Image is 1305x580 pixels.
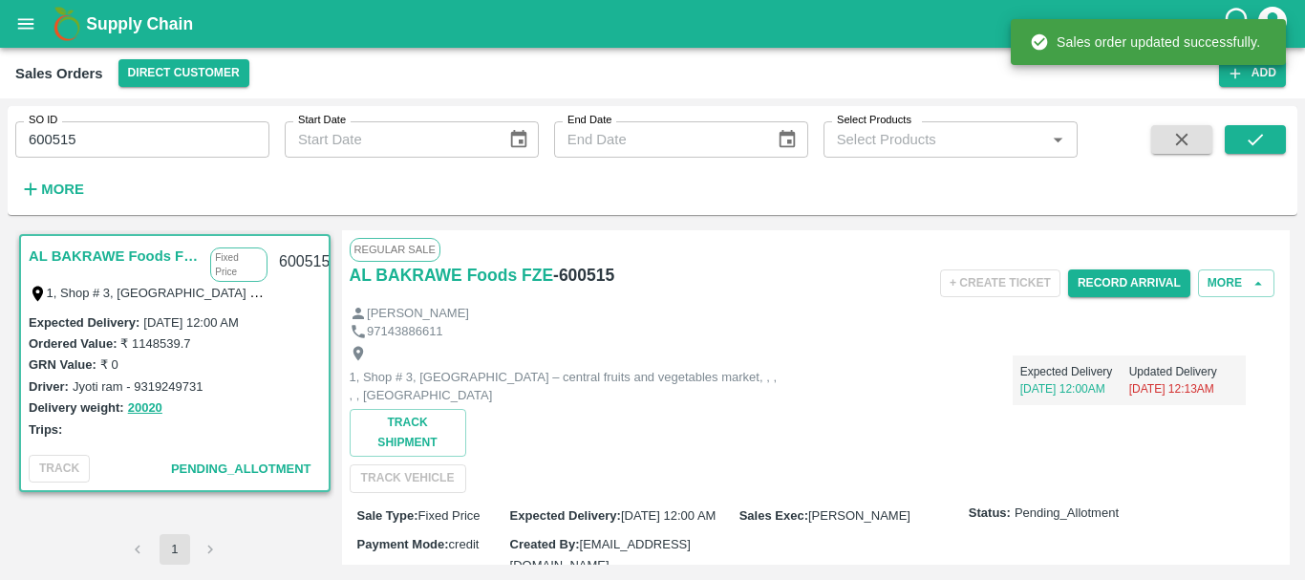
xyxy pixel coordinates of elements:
[100,357,118,372] label: ₹ 0
[350,262,554,289] a: AL BAKRAWE Foods FZE
[837,113,911,128] label: Select Products
[350,409,466,457] button: Track Shipment
[1222,7,1255,41] div: customer-support
[171,462,311,476] span: Pending_Allotment
[510,537,691,572] span: [EMAIL_ADDRESS][DOMAIN_NAME]
[621,508,716,523] span: [DATE] 12:00 AM
[29,379,69,394] label: Driver:
[29,244,201,269] a: AL BAKRAWE Foods FZE
[29,336,117,351] label: Ordered Value:
[15,121,269,158] input: Enter SO ID
[510,508,621,523] label: Expected Delivery :
[160,534,190,565] button: page 1
[15,173,89,205] button: More
[15,61,103,86] div: Sales Orders
[567,113,611,128] label: End Date
[1129,363,1238,380] p: Updated Delivery
[29,357,96,372] label: GRN Value:
[367,305,469,323] p: [PERSON_NAME]
[1020,380,1129,397] p: [DATE] 12:00AM
[357,537,449,551] label: Payment Mode :
[501,121,537,158] button: Choose date
[29,113,57,128] label: SO ID
[118,59,249,87] button: Select DC
[739,508,808,523] label: Sales Exec :
[86,11,1222,37] a: Supply Chain
[210,247,267,282] p: Fixed Price
[1255,4,1290,44] div: account of current user
[1045,127,1070,152] button: Open
[554,121,762,158] input: End Date
[510,537,580,551] label: Created By :
[120,336,190,351] label: ₹ 1148539.7
[285,121,493,158] input: Start Date
[350,369,780,404] p: 1, Shop # 3, [GEOGRAPHIC_DATA] – central fruits and vegetables market, , , , , [GEOGRAPHIC_DATA]
[29,315,139,330] label: Expected Delivery :
[1020,363,1129,380] p: Expected Delivery
[4,2,48,46] button: open drawer
[29,422,62,437] label: Trips:
[298,113,346,128] label: Start Date
[73,379,203,394] label: Jyoti ram - 9319249731
[1068,269,1190,297] button: Record Arrival
[808,508,910,523] span: [PERSON_NAME]
[969,505,1011,523] label: Status:
[1015,505,1119,523] span: Pending_Allotment
[120,534,229,565] nav: pagination navigation
[48,5,86,43] img: logo
[418,508,481,523] span: Fixed Price
[1219,59,1286,87] button: Add
[143,315,238,330] label: [DATE] 12:00 AM
[47,285,621,300] label: 1, Shop # 3, [GEOGRAPHIC_DATA] – central fruits and vegetables market, , , , , [GEOGRAPHIC_DATA]
[553,262,614,289] h6: - 600515
[1198,269,1274,297] button: More
[449,537,480,551] span: credit
[29,400,124,415] label: Delivery weight:
[829,127,1040,152] input: Select Products
[41,182,84,197] strong: More
[128,397,162,419] button: 20020
[357,508,418,523] label: Sale Type :
[367,323,443,341] p: 97143886611
[86,14,193,33] b: Supply Chain
[267,240,341,285] div: 600515
[1030,25,1260,59] div: Sales order updated successfully.
[1129,380,1238,397] p: [DATE] 12:13AM
[769,121,805,158] button: Choose date
[350,238,440,261] span: Regular Sale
